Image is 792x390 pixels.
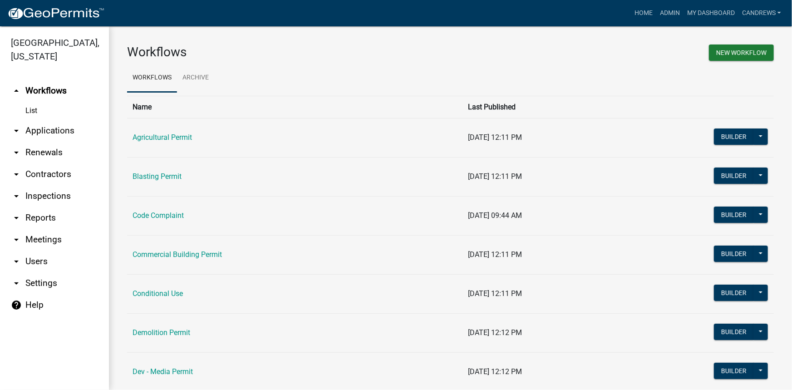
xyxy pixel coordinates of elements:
[714,168,754,184] button: Builder
[177,64,214,93] a: Archive
[11,85,22,96] i: arrow_drop_up
[133,367,193,376] a: Dev - Media Permit
[11,147,22,158] i: arrow_drop_down
[468,133,522,142] span: [DATE] 12:11 PM
[656,5,684,22] a: Admin
[127,96,462,118] th: Name
[714,207,754,223] button: Builder
[714,363,754,379] button: Builder
[468,328,522,337] span: [DATE] 12:12 PM
[11,169,22,180] i: arrow_drop_down
[11,212,22,223] i: arrow_drop_down
[133,172,182,181] a: Blasting Permit
[133,133,192,142] a: Agricultural Permit
[133,250,222,259] a: Commercial Building Permit
[11,125,22,136] i: arrow_drop_down
[133,211,184,220] a: Code Complaint
[631,5,656,22] a: Home
[133,289,183,298] a: Conditional Use
[11,300,22,311] i: help
[709,44,774,61] button: New Workflow
[462,96,662,118] th: Last Published
[714,246,754,262] button: Builder
[11,191,22,202] i: arrow_drop_down
[468,172,522,181] span: [DATE] 12:11 PM
[738,5,785,22] a: candrews
[11,278,22,289] i: arrow_drop_down
[468,211,522,220] span: [DATE] 09:44 AM
[468,289,522,298] span: [DATE] 12:11 PM
[11,256,22,267] i: arrow_drop_down
[127,44,444,60] h3: Workflows
[684,5,738,22] a: My Dashboard
[468,250,522,259] span: [DATE] 12:11 PM
[714,285,754,301] button: Builder
[11,234,22,245] i: arrow_drop_down
[133,328,190,337] a: Demolition Permit
[127,64,177,93] a: Workflows
[714,324,754,340] button: Builder
[714,128,754,145] button: Builder
[468,367,522,376] span: [DATE] 12:12 PM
